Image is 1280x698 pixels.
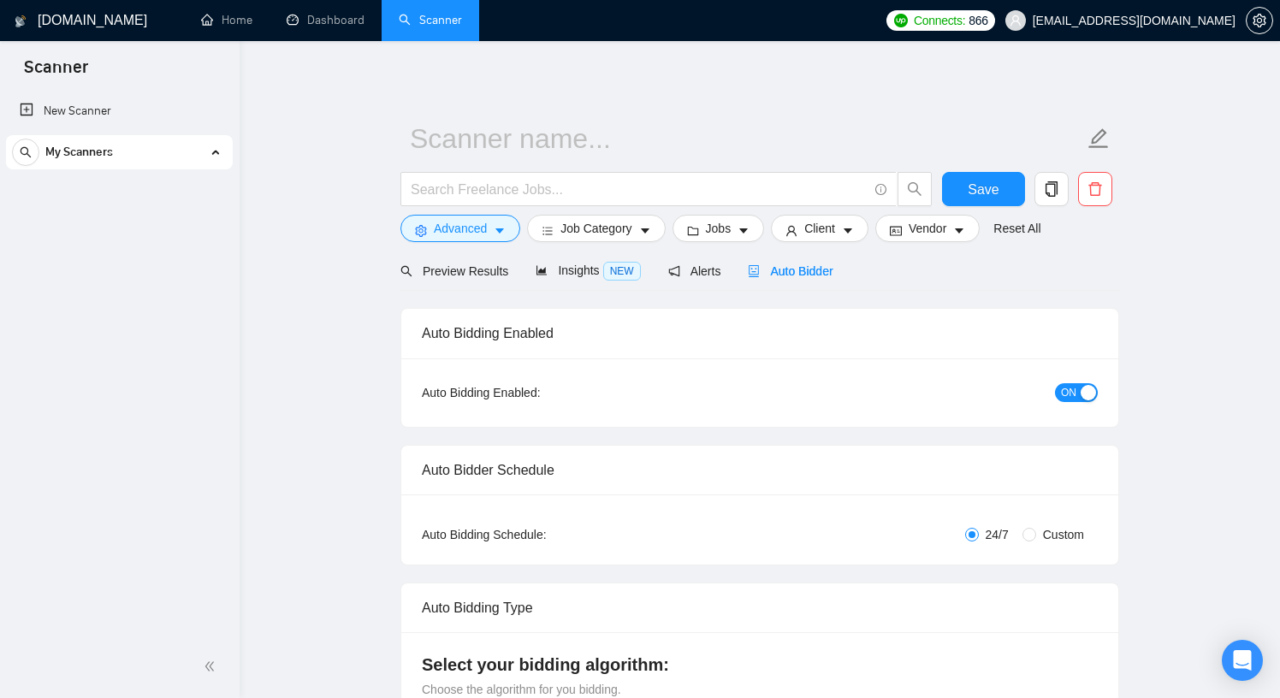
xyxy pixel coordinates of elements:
button: folderJobscaret-down [673,215,765,242]
span: Custom [1036,525,1091,544]
button: search [898,172,932,206]
li: My Scanners [6,135,233,176]
button: Save [942,172,1025,206]
div: Auto Bidding Schedule: [422,525,647,544]
span: Vendor [909,219,946,238]
input: Search Freelance Jobs... [411,179,868,200]
span: double-left [204,658,221,675]
span: Alerts [668,264,721,278]
div: Open Intercom Messenger [1222,640,1263,681]
span: Preview Results [400,264,508,278]
button: setting [1246,7,1273,34]
a: Reset All [993,219,1040,238]
span: search [13,146,39,158]
span: info-circle [875,184,886,195]
span: delete [1079,181,1111,197]
span: folder [687,224,699,237]
a: setting [1246,14,1273,27]
span: caret-down [738,224,750,237]
div: Auto Bidding Enabled [422,309,1098,358]
span: setting [1247,14,1272,27]
a: searchScanner [399,13,462,27]
span: Insights [536,263,640,277]
input: Scanner name... [410,117,1084,160]
span: Jobs [706,219,732,238]
button: userClientcaret-down [771,215,868,242]
span: notification [668,265,680,277]
span: search [400,265,412,277]
span: robot [748,265,760,277]
div: Auto Bidding Enabled: [422,383,647,402]
span: search [898,181,931,197]
button: search [12,139,39,166]
li: New Scanner [6,94,233,128]
span: user [785,224,797,237]
span: Save [968,179,999,200]
span: Connects: [914,11,965,30]
span: idcard [890,224,902,237]
a: dashboardDashboard [287,13,364,27]
span: Advanced [434,219,487,238]
a: homeHome [201,13,252,27]
span: bars [542,224,554,237]
span: setting [415,224,427,237]
span: 866 [969,11,987,30]
button: settingAdvancedcaret-down [400,215,520,242]
span: caret-down [953,224,965,237]
span: copy [1035,181,1068,197]
div: Auto Bidder Schedule [422,446,1098,494]
span: ON [1061,383,1076,402]
span: edit [1087,127,1110,150]
h4: Select your bidding algorithm: [422,653,1098,677]
button: idcardVendorcaret-down [875,215,980,242]
span: Scanner [10,55,102,91]
span: Client [804,219,835,238]
button: copy [1034,172,1069,206]
img: upwork-logo.png [894,14,908,27]
span: user [1010,15,1022,27]
span: area-chart [536,264,548,276]
span: My Scanners [45,135,113,169]
span: Auto Bidder [748,264,833,278]
img: logo [15,8,27,35]
span: NEW [603,262,641,281]
button: delete [1078,172,1112,206]
span: caret-down [842,224,854,237]
a: New Scanner [20,94,219,128]
button: barsJob Categorycaret-down [527,215,665,242]
span: Job Category [560,219,631,238]
div: Auto Bidding Type [422,583,1098,632]
span: caret-down [494,224,506,237]
span: caret-down [639,224,651,237]
span: 24/7 [979,525,1016,544]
